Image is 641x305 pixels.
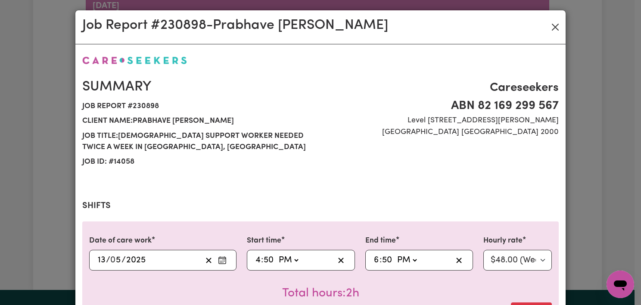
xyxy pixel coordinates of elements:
label: Start time [247,235,281,246]
h2: Job Report # 230898 - Prabhave [PERSON_NAME] [82,17,388,34]
span: / [106,255,110,265]
button: Close [548,20,562,34]
span: Job report # 230898 [82,99,315,114]
input: -- [263,254,274,267]
span: : [261,255,263,265]
button: Enter the date of care work [215,254,229,267]
span: / [121,255,126,265]
label: Date of care work [89,235,152,246]
h2: Summary [82,79,315,95]
input: -- [255,254,261,267]
span: Job title: [DEMOGRAPHIC_DATA] Support Worker Needed Twice A Week In [GEOGRAPHIC_DATA], [GEOGRAPHI... [82,129,315,155]
input: -- [97,254,106,267]
h2: Shifts [82,201,559,211]
iframe: Button to launch messaging window, conversation in progress [607,271,634,298]
input: ---- [126,254,146,267]
span: Job ID: # 14058 [82,155,315,169]
span: Client name: Prabhave [PERSON_NAME] [82,114,315,128]
label: Hourly rate [483,235,523,246]
span: Level [STREET_ADDRESS][PERSON_NAME] [326,115,559,126]
span: Total hours worked: 2 hours [282,287,359,299]
span: [GEOGRAPHIC_DATA] [GEOGRAPHIC_DATA] 2000 [326,127,559,138]
input: -- [382,254,393,267]
input: -- [111,254,121,267]
button: Clear date [202,254,215,267]
img: Careseekers logo [82,56,187,64]
span: 0 [110,256,115,265]
span: : [380,255,382,265]
span: ABN 82 169 299 567 [326,97,559,115]
label: End time [365,235,396,246]
span: Careseekers [326,79,559,97]
input: -- [373,254,380,267]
